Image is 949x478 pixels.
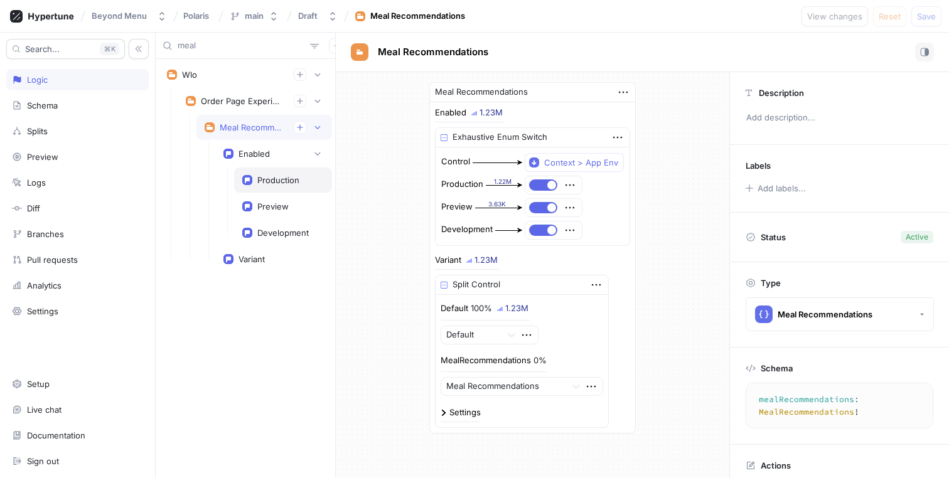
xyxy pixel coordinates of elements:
p: Description [759,88,804,98]
div: K [100,43,119,55]
div: Splits [27,126,48,136]
span: Search... [25,45,60,53]
div: Production [441,178,483,191]
button: Search...K [6,39,125,59]
div: 100% [471,304,492,312]
button: Beyond Menu [87,6,172,26]
input: Search... [178,40,305,52]
div: Diff [27,203,40,213]
div: Context > App Env [544,157,618,168]
div: Analytics [27,280,62,290]
button: Save [911,6,941,26]
div: Variant [435,256,461,264]
div: Split Control [453,279,500,291]
div: Variant [239,254,265,264]
div: Settings [449,408,481,417]
div: Add labels... [758,184,806,193]
button: Add labels... [741,180,809,196]
button: View changes [802,6,868,26]
div: Production [257,175,299,185]
div: Meal Recommendations [778,309,872,320]
div: Branches [27,229,64,239]
div: Live chat [27,405,62,415]
div: Enabled [239,149,270,159]
div: Wlo [182,70,197,80]
div: main [245,11,264,21]
p: MealRecommendations [441,354,531,367]
div: Meal Recommendations [370,10,465,23]
button: Context > App Env [525,153,624,172]
div: 3.63K [475,199,520,209]
div: Control [441,156,470,168]
div: 0% [533,356,547,364]
div: Development [257,228,309,238]
div: Draft [298,11,318,21]
p: Add description... [741,107,938,129]
div: 1.22M [486,177,520,186]
div: Sign out [27,456,59,466]
div: Active [906,231,928,243]
div: Exhaustive Enum Switch [453,131,547,144]
div: 1.23M [505,304,528,312]
p: Actions [761,460,791,470]
p: Status [761,228,786,246]
div: 1.23M [474,256,498,264]
button: Draft [293,6,343,26]
div: Meal Recommendations [220,122,284,132]
p: Labels [746,161,771,171]
div: Preview [257,201,289,211]
div: Meal Recommendations [435,86,528,98]
div: Schema [27,100,58,110]
button: Reset [873,6,906,26]
div: Logic [27,75,48,85]
p: Type [761,278,781,288]
span: View changes [807,13,862,20]
div: Development [441,223,493,236]
div: 1.23M [480,109,503,117]
button: Meal Recommendations [746,297,934,331]
div: Logs [27,178,46,188]
div: Settings [27,306,58,316]
div: Beyond Menu [92,11,147,21]
div: Preview [27,152,58,162]
span: Polaris [183,11,209,20]
div: Preview [441,201,473,213]
button: main [225,6,284,26]
span: Meal Recommendations [378,47,488,57]
div: Order Page Experiments [201,96,284,106]
div: Setup [27,379,50,389]
div: Documentation [27,430,85,440]
span: Reset [879,13,901,20]
p: Schema [761,363,793,373]
a: Documentation [6,425,149,446]
span: Save [917,13,936,20]
div: Pull requests [27,255,78,265]
p: Default [441,302,468,315]
div: Enabled [435,109,466,117]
